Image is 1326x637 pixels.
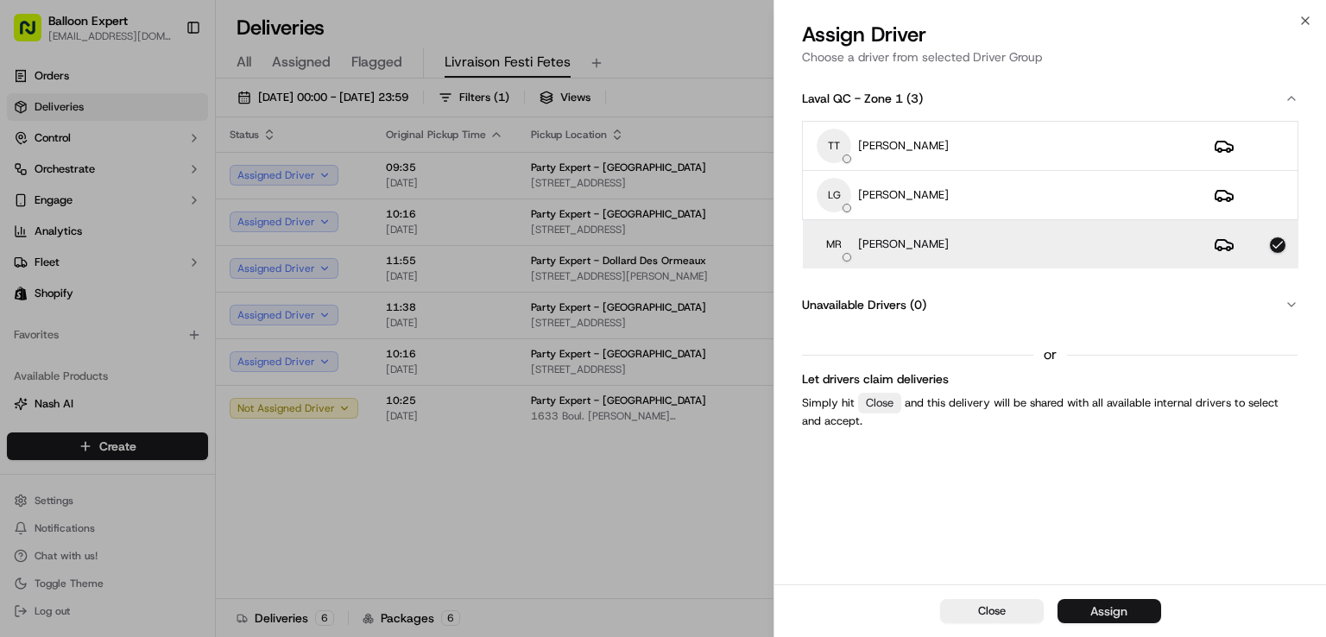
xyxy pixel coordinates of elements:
[59,182,218,196] div: We're available if you need us!
[802,121,1298,282] div: Laval QC - Zone 1(3)
[122,292,209,306] a: Powered byPylon
[17,17,52,52] img: Nash
[17,69,314,97] p: Welcome 👋
[163,250,277,268] span: API Documentation
[858,393,901,413] div: Close
[139,243,284,274] a: 💻API Documentation
[17,165,48,196] img: 1736555255976-a54dd68f-1ca7-489b-9aae-adbdc363a1c4
[802,48,1298,66] p: Choose a driver from selected Driver Group
[817,178,851,212] span: LG
[294,170,314,191] button: Start new chat
[172,293,209,306] span: Pylon
[906,90,923,107] span: ( 3 )
[802,21,1298,48] h2: Assign Driver
[59,165,283,182] div: Start new chat
[17,252,31,266] div: 📗
[802,90,903,107] span: Laval QC - Zone 1
[910,296,926,313] span: ( 0 )
[146,252,160,266] div: 💻
[802,369,1298,389] h2: Let drivers claim deliveries
[978,603,1006,619] span: Close
[858,138,949,154] p: [PERSON_NAME]
[1044,344,1057,365] span: or
[802,282,1298,327] button: Unavailable Drivers(0)
[802,76,1298,121] button: Laval QC - Zone 1(3)
[817,227,851,262] span: MR
[1058,599,1161,623] button: Assign
[940,599,1044,623] button: Close
[858,187,949,203] p: [PERSON_NAME]
[35,250,132,268] span: Knowledge Base
[802,296,906,313] span: Unavailable Drivers
[817,129,851,163] span: TT
[10,243,139,274] a: 📗Knowledge Base
[45,111,311,129] input: Got a question? Start typing here...
[858,237,949,252] p: [PERSON_NAME]
[802,393,1298,429] p: Simply hit and this delivery will be shared with all available internal drivers to select and acc...
[1090,602,1127,620] div: Assign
